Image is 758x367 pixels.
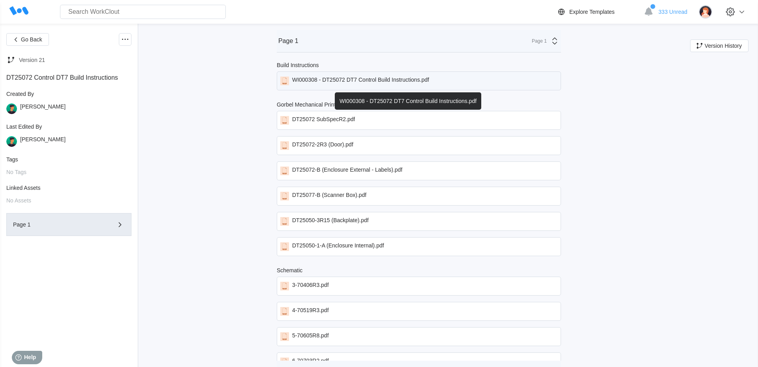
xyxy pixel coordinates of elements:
[6,33,49,46] button: Go Back
[292,116,355,125] div: DT25072 SubSpecR2.pdf
[6,169,131,175] div: No Tags
[292,282,329,290] div: 3-70406R3.pdf
[277,267,302,273] div: Schematic
[277,101,338,108] div: Gorbel Mechanical Prints
[6,185,131,191] div: Linked Assets
[6,197,131,204] div: No Assets
[699,5,712,19] img: user-2.png
[292,141,353,150] div: DT25072-2R3 (Door).pdf
[277,62,319,68] div: Build Instructions
[6,103,17,114] img: user.png
[659,9,687,15] span: 333 Unread
[21,37,42,42] span: Go Back
[13,222,102,227] div: Page 1
[6,91,131,97] div: Created By
[20,136,66,147] div: [PERSON_NAME]
[292,192,366,200] div: DT25077-B (Scanner Box).pdf
[19,57,45,63] div: Version 21
[6,156,131,163] div: Tags
[278,37,298,45] div: Page 1
[292,307,329,316] div: 4-70519R3.pdf
[6,74,131,81] div: DT25072 Control DT7 Build Instructions
[690,39,749,52] button: Version History
[6,213,131,236] button: Page 1
[335,92,481,110] div: WI000308 - DT25072 DT7 Control Build Instructions.pdf
[292,217,369,226] div: DT25050-3R15 (Backplate).pdf
[569,9,615,15] div: Explore Templates
[6,124,131,130] div: Last Edited By
[6,136,17,147] img: user.png
[705,43,742,49] span: Version History
[292,77,429,85] div: WI000308 - DT25072 DT7 Control Build Instructions.pdf
[527,38,547,44] div: Page 1
[292,242,384,251] div: DT25050-1-A (Enclosure Internal).pdf
[292,167,402,175] div: DT25072-B (Enclosure External - Labels).pdf
[292,332,329,341] div: 5-70605R8.pdf
[60,5,226,19] input: Search WorkClout
[557,7,640,17] a: Explore Templates
[292,358,329,366] div: 6-70703R2.pdf
[20,103,66,114] div: [PERSON_NAME]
